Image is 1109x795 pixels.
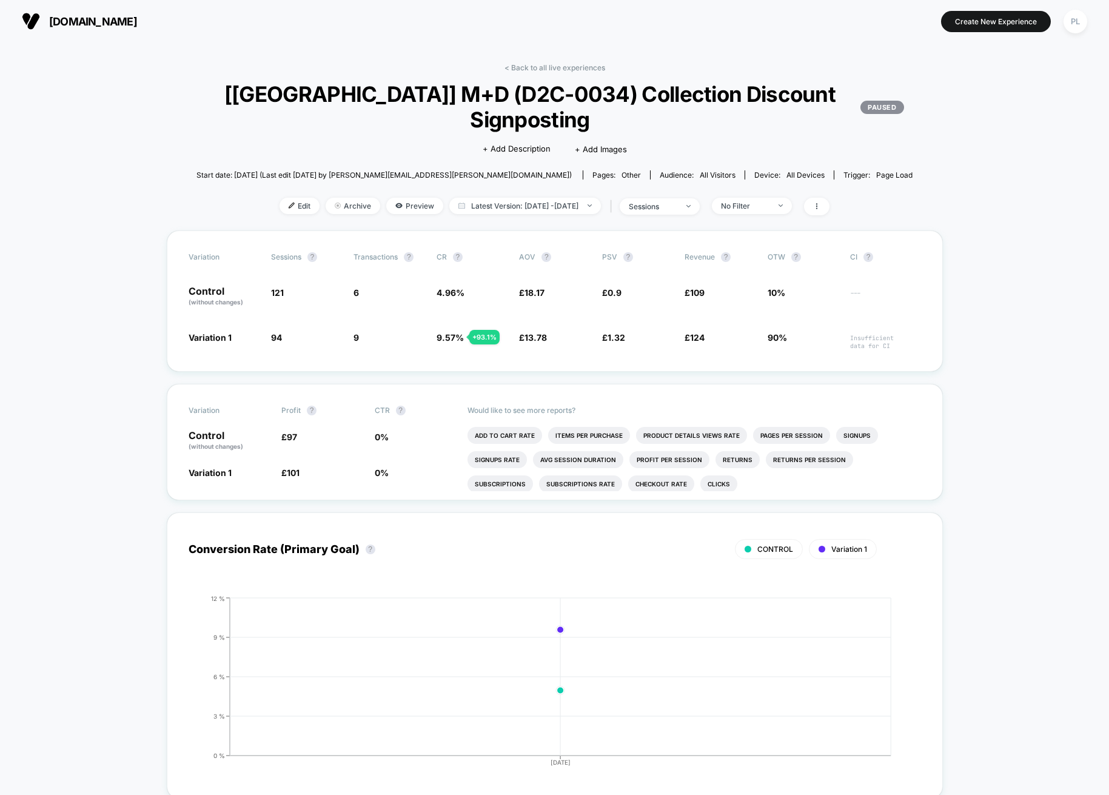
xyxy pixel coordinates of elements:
[524,287,544,298] span: 18.17
[602,287,622,298] span: £
[326,198,380,214] span: Archive
[757,545,793,554] span: CONTROL
[791,252,801,262] button: ?
[353,252,398,261] span: Transactions
[386,198,443,214] span: Preview
[206,81,904,132] span: [[GEOGRAPHIC_DATA]] M+D (D2C-0034) Collection Discount Signposting
[375,468,389,478] span: 0 %
[690,287,705,298] span: 109
[289,203,295,209] img: edit
[863,252,873,262] button: ?
[189,468,232,478] span: Variation 1
[622,170,641,179] span: other
[768,332,787,343] span: 90%
[281,406,301,415] span: Profit
[483,143,551,155] span: + Add Description
[768,252,834,262] span: OTW
[271,252,301,261] span: Sessions
[602,332,625,343] span: £
[685,287,705,298] span: £
[745,170,834,179] span: Device:
[467,406,921,415] p: Would like to see more reports?
[375,432,389,442] span: 0 %
[636,427,747,444] li: Product Details Views Rate
[437,332,464,343] span: 9.57 %
[504,63,605,72] a: < Back to all live experiences
[575,144,627,154] span: + Add Images
[467,475,533,492] li: Subscriptions
[281,432,297,442] span: £
[629,451,709,468] li: Profit Per Session
[876,170,913,179] span: Page Load
[404,252,414,262] button: ?
[700,170,735,179] span: All Visitors
[623,252,633,262] button: ?
[753,427,830,444] li: Pages Per Session
[551,759,571,766] tspan: [DATE]
[685,252,715,261] span: Revenue
[786,170,825,179] span: all devices
[189,252,255,262] span: Variation
[721,252,731,262] button: ?
[660,170,735,179] div: Audience:
[519,252,535,261] span: AOV
[189,298,243,306] span: (without changes)
[533,451,623,468] li: Avg Session Duration
[271,287,284,298] span: 121
[831,545,867,554] span: Variation 1
[49,15,137,28] span: [DOMAIN_NAME]
[213,712,225,719] tspan: 3 %
[18,12,141,31] button: [DOMAIN_NAME]
[335,203,341,209] img: end
[1060,9,1091,34] button: PL
[437,287,464,298] span: 4.96 %
[860,101,903,114] p: PAUSED
[519,287,544,298] span: £
[375,406,390,415] span: CTR
[271,332,282,343] span: 94
[287,432,297,442] span: 97
[608,287,622,298] span: 0.9
[524,332,547,343] span: 13.78
[686,205,691,207] img: end
[768,287,785,298] span: 10%
[467,427,542,444] li: Add To Cart Rate
[189,431,270,451] p: Control
[539,475,622,492] li: Subscriptions Rate
[189,286,259,307] p: Control
[779,204,783,207] img: end
[548,427,630,444] li: Items Per Purchase
[189,406,255,415] span: Variation
[453,252,463,262] button: ?
[469,330,500,344] div: + 93.1 %
[280,198,320,214] span: Edit
[353,332,359,343] span: 9
[608,332,625,343] span: 1.32
[176,595,909,777] div: CONVERSION_RATE
[437,252,447,261] span: CR
[396,406,406,415] button: ?
[366,545,375,554] button: ?
[592,170,641,179] div: Pages:
[685,332,705,343] span: £
[602,252,617,261] span: PSV
[607,198,620,215] span: |
[211,594,225,602] tspan: 12 %
[588,204,592,207] img: end
[850,252,917,262] span: CI
[843,170,913,179] div: Trigger:
[690,332,705,343] span: 124
[715,451,760,468] li: Returns
[189,332,232,343] span: Variation 1
[700,475,737,492] li: Clicks
[850,334,920,350] span: Insufficient data for CI
[449,198,601,214] span: Latest Version: [DATE] - [DATE]
[519,332,547,343] span: £
[353,287,359,298] span: 6
[941,11,1051,32] button: Create New Experience
[213,633,225,640] tspan: 9 %
[541,252,551,262] button: ?
[766,451,853,468] li: Returns Per Session
[458,203,465,209] img: calendar
[836,427,878,444] li: Signups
